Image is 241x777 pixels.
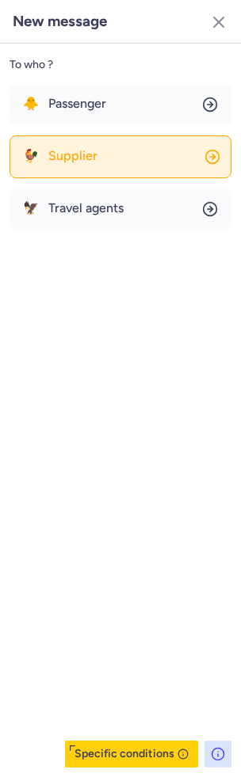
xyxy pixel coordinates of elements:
span: Supplier [48,149,98,163]
button: Specific conditions [65,741,198,767]
button: 🐥Passenger [10,83,231,126]
span: 🦅 [23,201,39,215]
span: 🐓 [23,149,39,163]
h3: New message [13,13,107,30]
button: 🦅Travel agents [10,188,231,230]
span: Travel agents [48,201,124,215]
button: 🐓Supplier [10,135,231,178]
span: 🐥 [23,97,39,111]
span: To who ? [10,53,53,77]
span: Passenger [48,97,106,111]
